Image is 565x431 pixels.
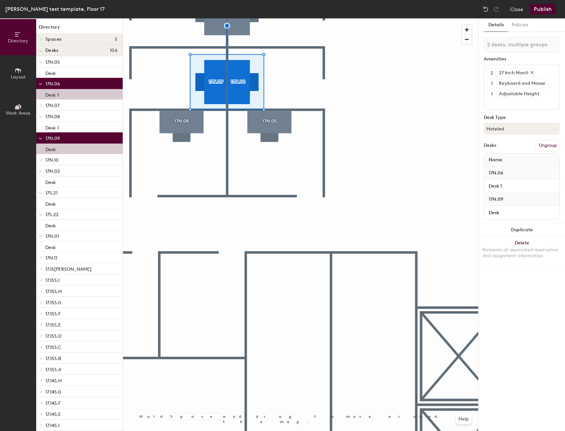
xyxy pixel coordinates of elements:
span: 17N.05 [45,59,60,65]
span: 17S.22 [45,212,59,217]
span: 17.14S.F [45,400,61,406]
span: Work Areas [6,110,30,116]
span: 17N.06 [485,167,506,179]
span: 2 [490,70,493,77]
span: 17N.01 [45,234,59,239]
p: Desk [45,199,56,207]
div: Desk Type [484,115,560,120]
button: Help [456,414,472,424]
div: Desks [484,143,496,148]
span: 17.15S.F [45,311,61,317]
p: Desk [45,69,56,76]
div: Removes all associated reservation and assignment information [482,247,561,259]
span: 17.15S.H [45,289,62,294]
span: 17N.09 [45,136,60,141]
button: Close [510,4,523,14]
span: 17.15[PERSON_NAME] [45,266,91,272]
span: 17.15S.A [45,367,61,373]
span: 17.15S.G [45,300,61,306]
p: Desk [45,178,56,185]
span: 17N.07 [45,103,60,108]
p: Desk 1 [45,123,59,131]
button: 1 [487,79,496,88]
span: 5 [115,37,117,42]
span: Directory [8,38,28,44]
span: 17S.21 [45,190,58,196]
img: Redo [493,6,500,12]
button: Duplicate [479,223,565,237]
div: [PERSON_NAME] test template, Floor 17 [5,5,105,13]
button: Hoteled [484,123,560,135]
span: Layout [11,74,26,80]
div: Keyboard and Mouse [496,79,548,88]
span: 1 [491,91,493,98]
h1: Directory [36,24,123,34]
button: DeleteRemoves all associated reservation and assignment information [479,237,565,265]
span: Name [485,154,505,166]
p: Desk [45,243,56,250]
span: 17.14S.G [45,389,61,395]
span: 17.15S.B [45,356,61,361]
button: 1 [487,90,496,98]
span: 17N.02 [45,169,60,174]
input: Unnamed desk [485,208,558,217]
span: 17.14S.E [45,412,61,417]
input: Unnamed desk [485,182,558,191]
span: 17.14S.I [45,423,60,428]
span: 17.15S.E [45,322,61,328]
span: 17N.09 [485,193,506,205]
div: Adjustable Height [496,90,542,98]
button: 2 [487,69,496,77]
span: 106 [110,48,117,53]
button: Ungroup [536,140,560,151]
p: Desk [45,221,56,229]
span: 17N.08 [45,114,60,120]
span: 17.15S.D [45,333,61,339]
img: Undo [482,6,489,12]
span: 17N.06 [45,81,60,87]
span: 17.14S.H [45,378,62,384]
span: Desks [45,48,58,53]
span: Spaces [45,37,62,42]
span: 17.15S.C [45,345,61,350]
button: Publish [530,4,556,14]
span: 17N.10 [45,157,59,163]
span: 17.15S.I [45,278,60,283]
span: 17N.11 [45,255,57,261]
button: Details [484,18,508,32]
button: Policies [508,18,532,32]
div: Amenities [484,57,560,62]
p: Desk 1 [45,90,59,98]
div: 27 Inch Monitor [496,69,536,77]
span: 1 [491,80,493,87]
p: Desk [45,145,56,152]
